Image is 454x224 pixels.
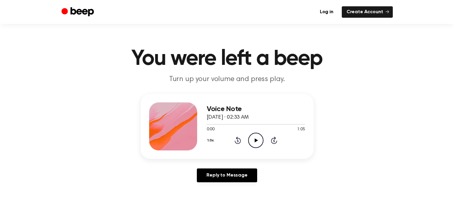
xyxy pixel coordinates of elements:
[315,6,338,18] a: Log in
[74,48,381,70] h1: You were left a beep
[342,6,393,18] a: Create Account
[207,135,216,146] button: 1.0x
[207,115,249,120] span: [DATE] · 02:33 AM
[207,105,305,113] h3: Voice Note
[112,74,342,84] p: Turn up your volume and press play.
[197,168,257,182] a: Reply to Message
[62,6,95,18] a: Beep
[207,126,215,133] span: 0:00
[297,126,305,133] span: 1:05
